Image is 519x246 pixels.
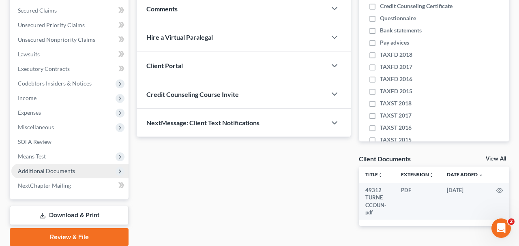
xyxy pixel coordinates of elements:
[11,32,129,47] a: Unsecured Nonpriority Claims
[10,228,129,246] a: Review & File
[11,62,129,76] a: Executory Contracts
[18,21,85,28] span: Unsecured Priority Claims
[18,36,95,43] span: Unsecured Nonpriority Claims
[18,182,71,189] span: NextChapter Mailing
[18,94,36,101] span: Income
[440,183,490,220] td: [DATE]
[486,156,506,162] a: View All
[378,173,383,178] i: unfold_more
[18,109,41,116] span: Expenses
[359,183,395,220] td: 49312 TURNE CCOUN-pdf
[380,63,412,71] span: TAXFD 2017
[401,171,434,178] a: Extensionunfold_more
[359,154,411,163] div: Client Documents
[18,124,54,130] span: Miscellaneous
[146,119,259,126] span: NextMessage: Client Text Notifications
[146,62,183,69] span: Client Portal
[146,5,178,13] span: Comments
[18,65,70,72] span: Executory Contracts
[18,167,75,174] span: Additional Documents
[146,90,239,98] span: Credit Counseling Course Invite
[508,218,515,225] span: 2
[11,47,129,62] a: Lawsuits
[380,87,412,95] span: TAXFD 2015
[11,178,129,193] a: NextChapter Mailing
[380,14,416,22] span: Questionnaire
[491,218,511,238] iframe: Intercom live chat
[380,26,422,34] span: Bank statements
[429,173,434,178] i: unfold_more
[146,33,213,41] span: Hire a Virtual Paralegal
[365,171,383,178] a: Titleunfold_more
[395,183,440,220] td: PDF
[18,51,40,58] span: Lawsuits
[18,153,46,160] span: Means Test
[380,99,412,107] span: TAXST 2018
[478,173,483,178] i: expand_more
[18,7,57,14] span: Secured Claims
[10,206,129,225] a: Download & Print
[18,80,92,87] span: Codebtors Insiders & Notices
[11,3,129,18] a: Secured Claims
[380,136,412,144] span: TAXST 2015
[380,2,453,10] span: Credit Counseling Certificate
[11,18,129,32] a: Unsecured Priority Claims
[447,171,483,178] a: Date Added expand_more
[18,138,51,145] span: SOFA Review
[380,111,412,120] span: TAXST 2017
[380,51,412,59] span: TAXFD 2018
[380,75,412,83] span: TAXFD 2016
[380,124,412,132] span: TAXST 2016
[380,39,409,47] span: Pay advices
[11,135,129,149] a: SOFA Review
